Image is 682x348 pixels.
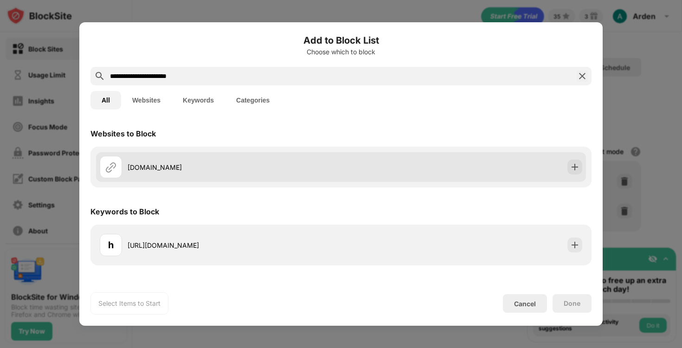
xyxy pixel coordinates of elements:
img: url.svg [105,161,116,173]
div: [DOMAIN_NAME] [128,162,341,172]
div: Select Items to Start [98,299,161,308]
h6: Add to Block List [90,33,592,47]
button: Categories [225,91,281,110]
div: h [108,238,114,252]
img: search.svg [94,71,105,82]
div: [URL][DOMAIN_NAME] [128,240,341,250]
img: search-close [577,71,588,82]
button: Websites [121,91,172,110]
div: Keywords to Block [90,207,159,216]
div: Websites to Block [90,129,156,138]
div: Done [564,300,580,307]
div: Cancel [514,300,536,308]
button: All [90,91,121,110]
button: Keywords [172,91,225,110]
div: Choose which to block [90,48,592,56]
